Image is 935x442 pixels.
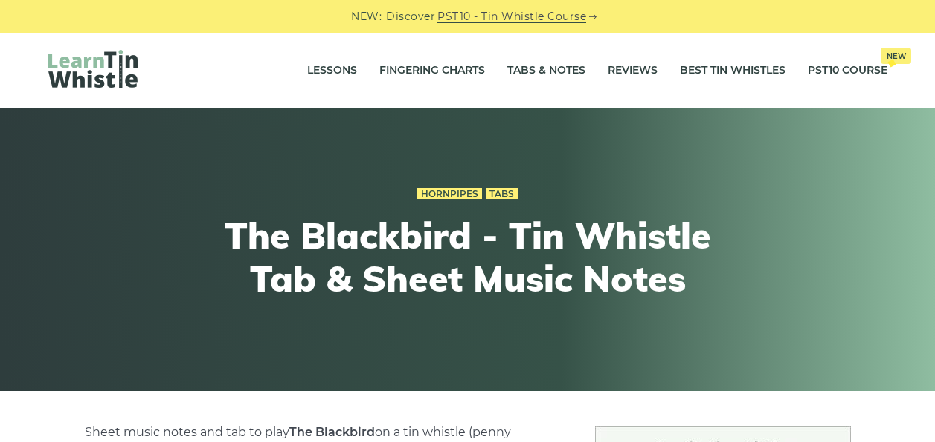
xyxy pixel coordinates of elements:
[194,214,742,300] h1: The Blackbird - Tin Whistle Tab & Sheet Music Notes
[486,188,518,200] a: Tabs
[289,425,375,439] strong: The Blackbird
[48,50,138,88] img: LearnTinWhistle.com
[379,52,485,89] a: Fingering Charts
[307,52,357,89] a: Lessons
[417,188,482,200] a: Hornpipes
[680,52,785,89] a: Best Tin Whistles
[881,48,911,64] span: New
[608,52,658,89] a: Reviews
[507,52,585,89] a: Tabs & Notes
[808,52,887,89] a: PST10 CourseNew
